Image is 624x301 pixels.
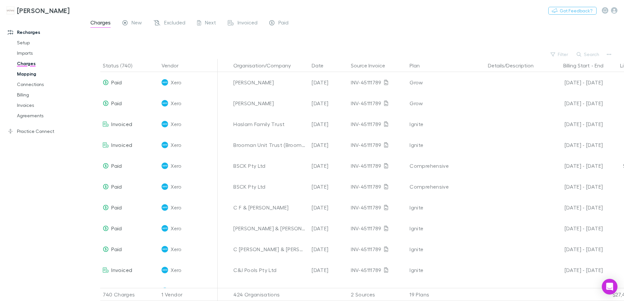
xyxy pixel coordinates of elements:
[205,19,216,28] span: Next
[233,59,299,72] button: Organisation/Company
[111,225,122,231] span: Paid
[595,59,603,72] button: End
[159,288,218,301] div: 1 Vendor
[171,135,181,155] span: Xero
[1,27,88,37] a: Recharges
[547,114,603,135] div: [DATE] - [DATE]
[309,260,348,280] div: [DATE]
[10,100,88,110] a: Invoices
[111,121,132,127] span: Invoiced
[309,197,348,218] div: [DATE]
[563,59,590,72] button: Billing Start
[171,176,181,197] span: Xero
[351,59,393,72] button: Source Invoice
[10,58,88,69] a: Charges
[162,225,168,232] img: Xero's Logo
[351,135,404,155] div: INV-45111789
[351,218,404,239] div: INV-45111789
[410,59,428,72] button: Plan
[171,260,181,280] span: Xero
[547,239,603,260] div: [DATE] - [DATE]
[309,93,348,114] div: [DATE]
[309,72,348,93] div: [DATE]
[162,183,168,190] img: Xero's Logo
[309,239,348,260] div: [DATE]
[410,197,483,218] div: Ignite
[132,19,142,28] span: New
[164,19,185,28] span: Excluded
[171,239,181,260] span: Xero
[410,260,483,280] div: Ignite
[351,155,404,176] div: INV-45111789
[410,114,483,135] div: Ignite
[233,135,306,155] div: Brooman Unit Trust (Brooman Pty Ltd atf)
[547,93,603,114] div: [DATE] - [DATE]
[1,126,88,136] a: Practice Connect
[7,7,14,14] img: Hales Douglass's Logo
[309,135,348,155] div: [DATE]
[348,288,407,301] div: 2 Sources
[488,59,541,72] button: Details/Description
[351,72,404,93] div: INV-45111789
[111,246,122,252] span: Paid
[231,288,309,301] div: 424 Organisations
[10,110,88,121] a: Agreements
[3,3,73,18] a: [PERSON_NAME]
[233,114,306,135] div: Haslam Family Trust
[162,204,168,211] img: Xero's Logo
[573,50,603,58] button: Search
[171,72,181,93] span: Xero
[410,239,483,260] div: Ignite
[162,267,168,273] img: Xero's Logo
[238,19,257,28] span: Invoiced
[162,142,168,148] img: Xero's Logo
[351,197,404,218] div: INV-45111789
[171,155,181,176] span: Xero
[233,260,306,280] div: C&J Pools Pty Ltd
[10,69,88,79] a: Mapping
[309,176,348,197] div: [DATE]
[162,163,168,169] img: Xero's Logo
[407,288,485,301] div: 19 Plans
[233,155,306,176] div: BSCK Pty Ltd
[410,218,483,239] div: Ignite
[547,218,603,239] div: [DATE] - [DATE]
[351,176,404,197] div: INV-45111789
[171,93,181,114] span: Xero
[309,155,348,176] div: [DATE]
[90,19,111,28] span: Charges
[547,135,603,155] div: [DATE] - [DATE]
[410,155,483,176] div: Comprehensive
[111,163,122,169] span: Paid
[171,197,181,218] span: Xero
[171,114,181,135] span: Xero
[162,246,168,252] img: Xero's Logo
[100,288,159,301] div: 740 Charges
[410,176,483,197] div: Comprehensive
[410,135,483,155] div: Ignite
[351,239,404,260] div: INV-45111789
[10,48,88,58] a: Imports
[410,93,483,114] div: Grow
[547,50,572,58] button: Filter
[547,72,603,93] div: [DATE] - [DATE]
[547,176,603,197] div: [DATE] - [DATE]
[10,90,88,100] a: Billing
[10,79,88,90] a: Connections
[351,260,404,280] div: INV-45111789
[10,37,88,48] a: Setup
[233,218,306,239] div: [PERSON_NAME] & [PERSON_NAME]
[162,59,186,72] button: Vendor
[233,72,306,93] div: [PERSON_NAME]
[312,59,331,72] button: Date
[548,7,597,15] button: Got Feedback?
[547,260,603,280] div: [DATE] - [DATE]
[547,155,603,176] div: [DATE] - [DATE]
[233,239,306,260] div: C [PERSON_NAME] & [PERSON_NAME]
[111,183,122,190] span: Paid
[162,121,168,127] img: Xero's Logo
[17,7,70,14] h3: [PERSON_NAME]
[162,100,168,107] img: Xero's Logo
[547,59,610,72] div: -
[233,197,306,218] div: C F & [PERSON_NAME]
